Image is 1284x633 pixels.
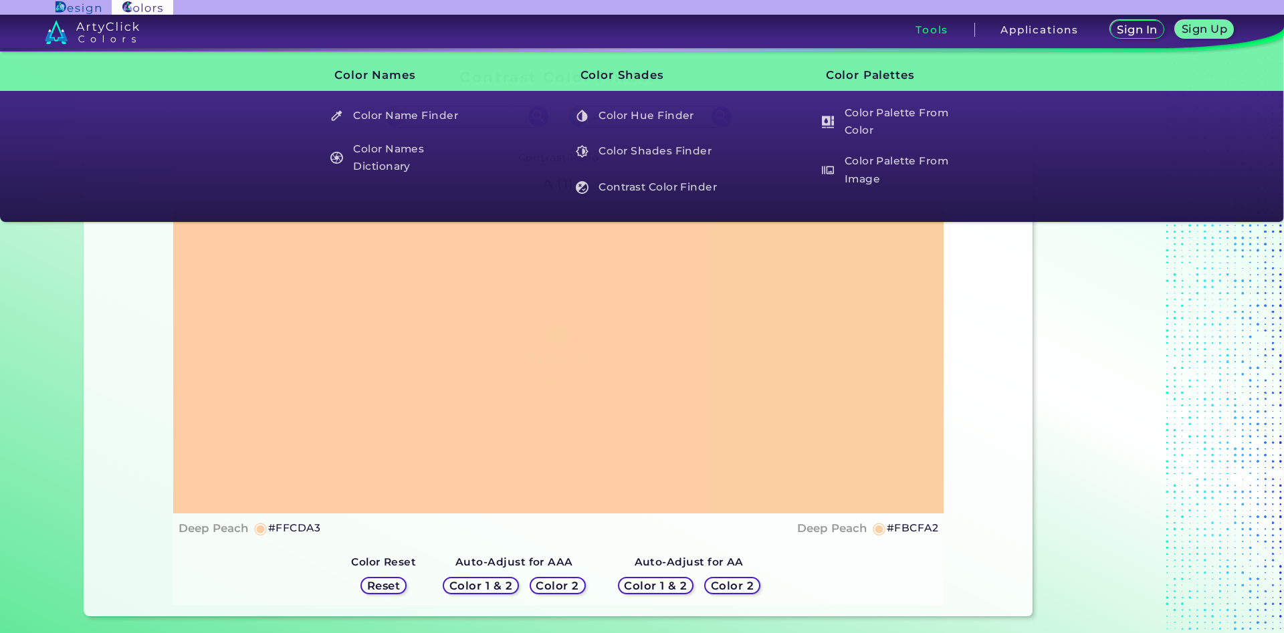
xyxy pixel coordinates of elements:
h5: Reset [368,580,399,590]
h3: Color Shades [558,59,726,92]
img: icon_color_names_dictionary_white.svg [330,152,343,164]
h5: #FFCDA3 [268,519,320,537]
h5: Color 1 & 2 [453,580,510,590]
img: icon_palette_from_image_white.svg [822,164,835,176]
h5: Sign Up [1184,24,1225,34]
a: Sign In [1113,21,1162,38]
a: Contrast Color Finder [568,174,726,200]
img: icon_color_name_finder_white.svg [330,110,343,122]
h5: Contrast Color Finder [570,174,726,200]
h5: Color Palette From Color [815,103,971,141]
h3: Color Palettes [803,59,972,92]
h5: Color Palette From Image [815,151,971,189]
h3: Color Names [312,59,481,92]
h5: Color Hue Finder [570,103,726,128]
img: icon_col_pal_col_white.svg [822,116,835,128]
a: Sign Up [1178,21,1231,38]
h5: Color 2 [538,580,577,590]
h5: Color Shades Finder [570,139,726,164]
a: Color Palette From Image [814,151,972,189]
h5: Color 1 & 2 [627,580,684,590]
a: Color Names Dictionary [323,139,481,177]
img: logo_artyclick_colors_white.svg [45,20,139,44]
img: icon_color_hue_white.svg [576,110,588,122]
strong: Auto-Adjust for AA [635,555,744,568]
h5: ◉ [872,520,887,536]
h5: #FBCFA2 [887,519,938,537]
h4: Deep Peach [179,519,249,538]
strong: Auto-Adjust for AAA [455,555,573,568]
h5: ◉ [253,520,268,536]
a: Color Shades Finder [568,139,726,164]
h5: Color 2 [713,580,752,590]
h5: Color Name Finder [324,103,479,128]
h4: Text ✗ [540,372,576,391]
h5: Sign In [1119,25,1155,35]
h1: Title ✗ [528,348,589,368]
h3: Applications [1000,25,1079,35]
img: icon_color_contrast_white.svg [576,181,588,194]
strong: Color Reset [351,555,416,568]
a: Color Name Finder [323,103,481,128]
h3: Tools [916,25,948,35]
a: Color Palette From Color [814,103,972,141]
h4: Deep Peach [797,519,867,538]
a: Color Hue Finder [568,103,726,128]
img: ArtyClick Design logo [56,1,100,14]
h5: Color Names Dictionary [324,139,479,177]
img: icon_color_shades_white.svg [576,145,588,158]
